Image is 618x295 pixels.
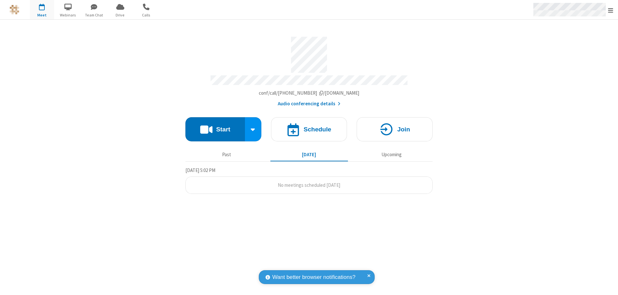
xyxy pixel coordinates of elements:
[185,117,245,141] button: Start
[397,126,410,132] h4: Join
[271,117,347,141] button: Schedule
[185,167,433,194] section: Today's Meetings
[82,12,106,18] span: Team Chat
[30,12,54,18] span: Meet
[278,100,341,108] button: Audio conferencing details
[259,90,360,97] button: Copy my meeting room linkCopy my meeting room link
[216,126,230,132] h4: Start
[353,148,430,161] button: Upcoming
[10,5,19,14] img: QA Selenium DO NOT DELETE OR CHANGE
[272,273,355,281] span: Want better browser notifications?
[56,12,80,18] span: Webinars
[134,12,158,18] span: Calls
[278,182,340,188] span: No meetings scheduled [DATE]
[185,167,215,173] span: [DATE] 5:02 PM
[185,32,433,108] section: Account details
[270,148,348,161] button: [DATE]
[259,90,360,96] span: Copy my meeting room link
[188,148,266,161] button: Past
[357,117,433,141] button: Join
[245,117,262,141] div: Start conference options
[108,12,132,18] span: Drive
[304,126,331,132] h4: Schedule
